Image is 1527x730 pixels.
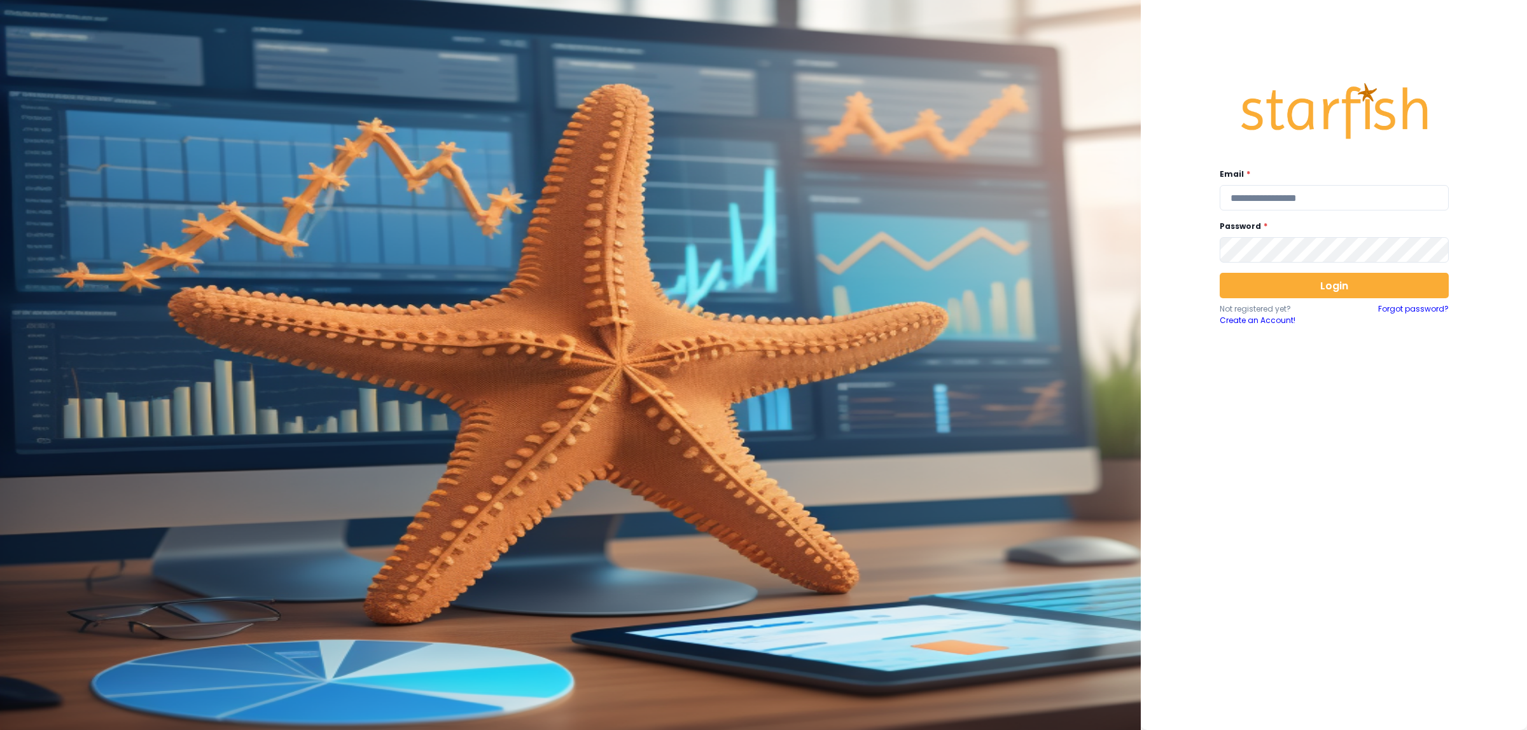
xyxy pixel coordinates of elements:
[1220,315,1334,326] a: Create an Account!
[1220,303,1334,315] p: Not registered yet?
[1220,169,1441,180] label: Email
[1220,273,1449,298] button: Login
[1378,303,1449,326] a: Forgot password?
[1220,221,1441,232] label: Password
[1239,71,1430,151] img: Logo.42cb71d561138c82c4ab.png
